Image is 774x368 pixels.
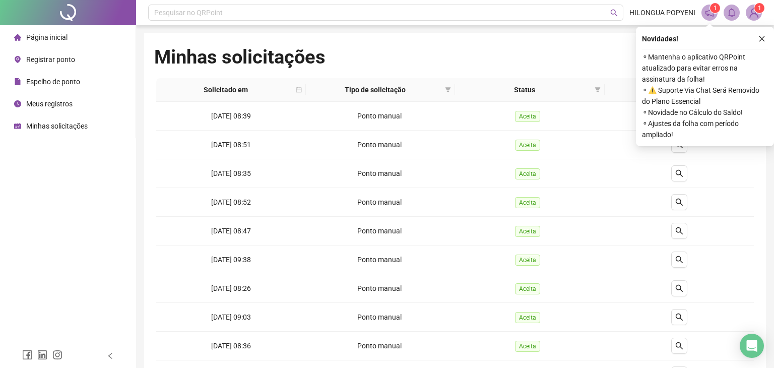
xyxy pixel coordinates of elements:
span: search [675,256,683,264]
span: Ponto manual [357,313,402,321]
span: Meus registros [26,100,73,108]
span: filter [595,87,601,93]
span: [DATE] 08:35 [211,169,251,177]
span: Aceita [515,255,540,266]
span: [DATE] 08:36 [211,342,251,350]
span: Página inicial [26,33,68,41]
span: Ponto manual [357,342,402,350]
span: 1 [758,5,761,12]
span: instagram [52,350,62,360]
span: left [107,352,114,359]
span: search [610,9,618,17]
span: [DATE] 09:03 [211,313,251,321]
span: home [14,34,21,41]
span: Espelho de ponto [26,78,80,86]
span: Ponto manual [357,198,402,206]
span: environment [14,56,21,63]
span: Ponto manual [357,227,402,235]
span: Solicitado em [160,84,292,95]
span: [DATE] 08:39 [211,112,251,120]
span: search [675,342,683,350]
sup: Atualize o seu contato no menu Meus Dados [754,3,764,13]
span: Ponto manual [357,256,402,264]
span: bell [727,8,736,17]
span: schedule [14,122,21,130]
span: facebook [22,350,32,360]
span: Aceita [515,111,540,122]
span: calendar [296,87,302,93]
span: [DATE] 08:52 [211,198,251,206]
span: search [675,198,683,206]
span: search [675,169,683,177]
span: search [675,313,683,321]
span: Ponto manual [357,141,402,149]
span: ⚬ Mantenha o aplicativo QRPoint atualizado para evitar erros na assinatura da folha! [642,51,768,85]
span: linkedin [37,350,47,360]
span: search [675,284,683,292]
span: close [758,35,765,42]
span: Aceita [515,283,540,294]
span: filter [593,82,603,97]
span: Aceita [515,168,540,179]
span: Tipo de solicitação [310,84,441,95]
span: Aceita [515,197,540,208]
span: Aceita [515,312,540,323]
span: [DATE] 08:26 [211,284,251,292]
span: clock-circle [14,100,21,107]
div: Open Intercom Messenger [740,334,764,358]
span: search [675,227,683,235]
span: Status [459,84,591,95]
span: ⚬ Novidade no Cálculo do Saldo! [642,107,768,118]
span: notification [705,8,714,17]
span: ⚬ Ajustes da folha com período ampliado! [642,118,768,140]
span: [DATE] 08:51 [211,141,251,149]
span: calendar [294,82,304,97]
img: 82535 [746,5,761,20]
span: Registrar ponto [26,55,75,64]
span: Aceita [515,226,540,237]
span: Aceita [515,341,540,352]
span: file [14,78,21,85]
span: Ponto manual [357,284,402,292]
span: Novidades ! [642,33,678,44]
th: Detalhes [605,78,754,102]
span: [DATE] 09:38 [211,256,251,264]
span: Minhas solicitações [26,122,88,130]
span: 1 [714,5,717,12]
h1: Minhas solicitações [154,45,326,69]
span: Ponto manual [357,112,402,120]
sup: 1 [710,3,720,13]
span: [DATE] 08:47 [211,227,251,235]
span: ⚬ ⚠️ Suporte Via Chat Será Removido do Plano Essencial [642,85,768,107]
span: filter [445,87,451,93]
span: filter [443,82,453,97]
span: Ponto manual [357,169,402,177]
span: Aceita [515,140,540,151]
span: HILONGUA POPYENI [629,7,695,18]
